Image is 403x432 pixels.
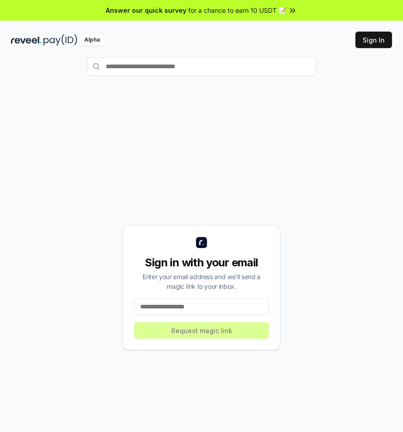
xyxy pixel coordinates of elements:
button: Sign In [355,32,392,48]
div: Alpha [79,34,105,46]
img: reveel_dark [11,34,42,46]
span: Answer our quick survey [106,5,186,15]
img: pay_id [44,34,77,46]
span: for a chance to earn 10 USDT 📝 [188,5,286,15]
img: logo_small [196,237,207,248]
div: Sign in with your email [134,255,269,270]
div: Enter your email address and we’ll send a magic link to your inbox. [134,272,269,291]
